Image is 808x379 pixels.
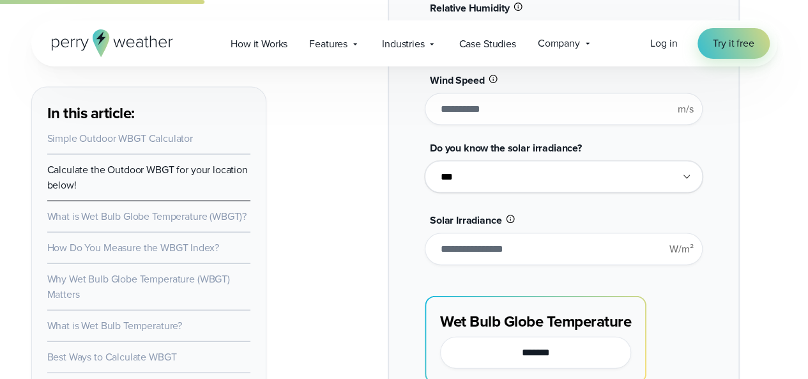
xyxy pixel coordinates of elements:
a: How it Works [220,31,298,57]
span: Do you know the solar irradiance? [430,141,582,155]
span: Industries [382,36,424,52]
a: Case Studies [448,31,526,57]
span: Log in [650,36,677,50]
span: Relative Humidity [430,1,509,15]
span: Features [309,36,347,52]
a: Simple Outdoor WBGT Calculator [47,131,193,146]
a: Why Wet Bulb Globe Temperature (WBGT) Matters [47,272,230,302]
a: What is Wet Bulb Globe Temperature (WBGT)? [47,209,247,224]
h3: In this article: [47,103,250,123]
span: Company [538,36,580,51]
a: Calculate the Outdoor WBGT for your location below! [47,162,248,192]
a: Try it free [697,28,769,59]
a: How Do You Measure the WBGT Index? [47,240,219,255]
span: How it Works [231,36,287,52]
span: Wind Speed [430,73,484,88]
a: What is Wet Bulb Temperature? [47,318,183,333]
span: Try it free [713,36,754,51]
a: Log in [650,36,677,51]
span: Solar Irradiance [430,213,502,228]
a: Best Ways to Calculate WBGT [47,350,177,364]
span: Case Studies [459,36,515,52]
